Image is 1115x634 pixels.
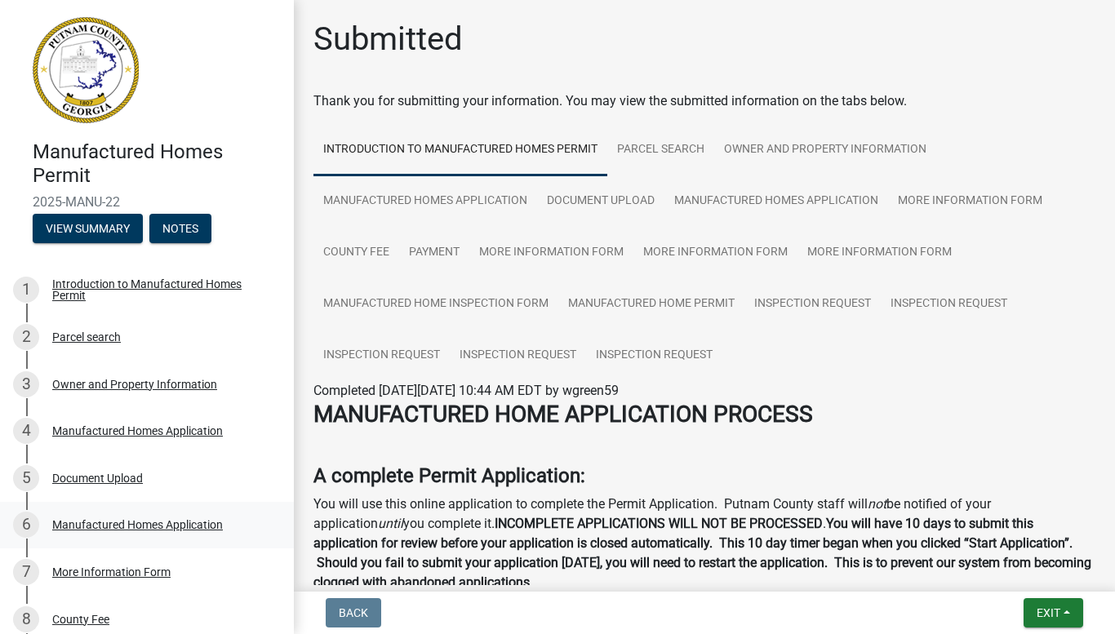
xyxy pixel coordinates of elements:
a: More Information Form [469,227,633,279]
div: Thank you for submitting your information. You may view the submitted information on the tabs below. [313,91,1095,111]
div: Manufactured Homes Application [52,425,223,437]
p: You will use this online application to complete the Permit Application. Putnam County staff will... [313,494,1095,592]
a: Manufactured Home Permit [558,278,744,330]
div: More Information Form [52,566,171,578]
div: Parcel search [52,331,121,343]
a: Inspection Request [313,330,450,382]
i: not [868,496,886,512]
wm-modal-confirm: Notes [149,223,211,236]
div: County Fee [52,614,109,625]
h1: Submitted [313,20,463,59]
div: 2 [13,324,39,350]
h4: Manufactured Homes Permit [33,140,281,188]
button: View Summary [33,214,143,243]
span: Back [339,606,368,619]
a: More Information Form [797,227,962,279]
div: 7 [13,559,39,585]
a: County Fee [313,227,399,279]
a: More Information Form [888,175,1052,228]
a: Inspection Request [450,330,586,382]
strong: INCOMPLETE APPLICATIONS WILL NOT BE PROCESSED [495,516,823,531]
div: 4 [13,418,39,444]
a: Owner and Property Information [714,124,936,176]
div: Document Upload [52,472,143,484]
a: Inspection Request [586,330,722,382]
div: 6 [13,512,39,538]
span: Exit [1037,606,1060,619]
span: Completed [DATE][DATE] 10:44 AM EDT by wgreen59 [313,383,619,398]
strong: MANUFACTURED HOME APPLICATION PROCESS [313,401,813,428]
span: 2025-MANU-22 [33,194,261,210]
div: Introduction to Manufactured Homes Permit [52,278,268,301]
a: Document Upload [537,175,664,228]
div: Owner and Property Information [52,379,217,390]
button: Exit [1024,598,1083,627]
img: Putnam County, Georgia [33,17,139,123]
div: 3 [13,371,39,397]
a: Manufactured Homes Application [664,175,888,228]
div: 1 [13,277,39,303]
a: Inspection Request [881,278,1017,330]
div: 5 [13,465,39,491]
a: Payment [399,227,469,279]
wm-modal-confirm: Summary [33,223,143,236]
a: Manufactured Home Inspection Form [313,278,558,330]
div: 8 [13,606,39,632]
i: until [378,516,403,531]
button: Notes [149,214,211,243]
a: Inspection Request [744,278,881,330]
div: Manufactured Homes Application [52,519,223,530]
a: Manufactured Homes Application [313,175,537,228]
a: More Information Form [633,227,797,279]
a: Introduction to Manufactured Homes Permit [313,124,607,176]
strong: A complete Permit Application: [313,464,585,487]
a: Parcel search [607,124,714,176]
button: Back [326,598,381,627]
